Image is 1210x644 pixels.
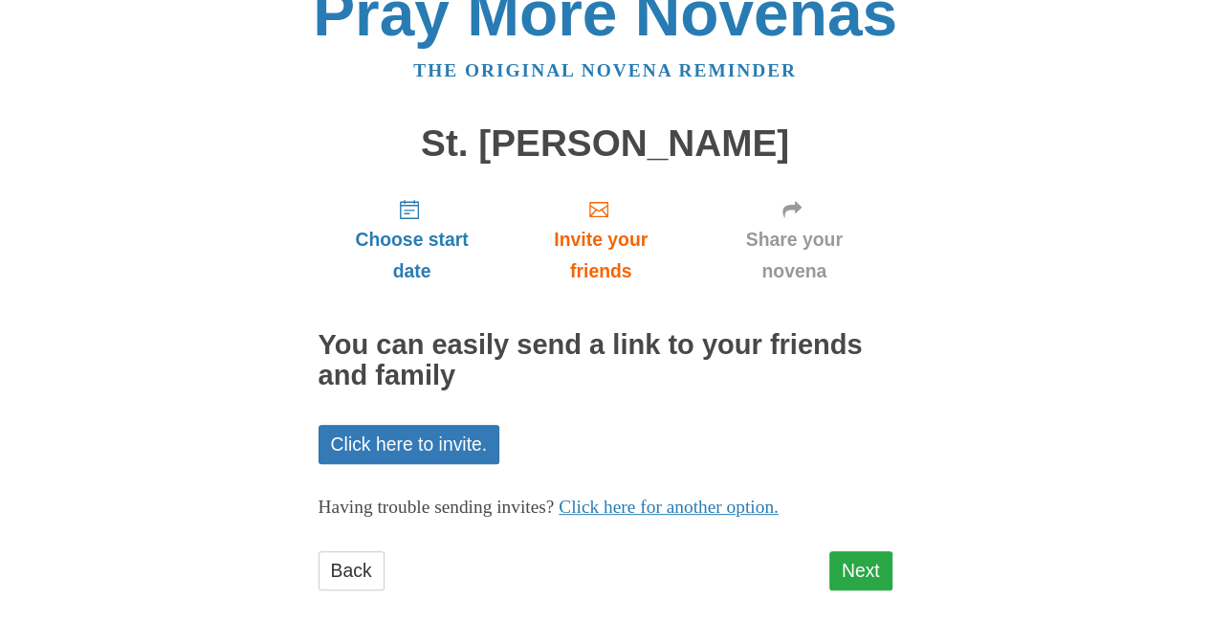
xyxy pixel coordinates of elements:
a: The original novena reminder [413,60,797,80]
h2: You can easily send a link to your friends and family [319,330,892,391]
span: Invite your friends [524,224,676,287]
span: Share your novena [715,224,873,287]
a: Next [829,551,892,590]
a: Click here to invite. [319,425,500,464]
a: Choose start date [319,183,506,297]
h1: St. [PERSON_NAME] [319,123,892,165]
span: Having trouble sending invites? [319,497,555,517]
a: Click here for another option. [559,497,779,517]
span: Choose start date [338,224,487,287]
a: Invite your friends [505,183,695,297]
a: Share your novena [696,183,892,297]
a: Back [319,551,385,590]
